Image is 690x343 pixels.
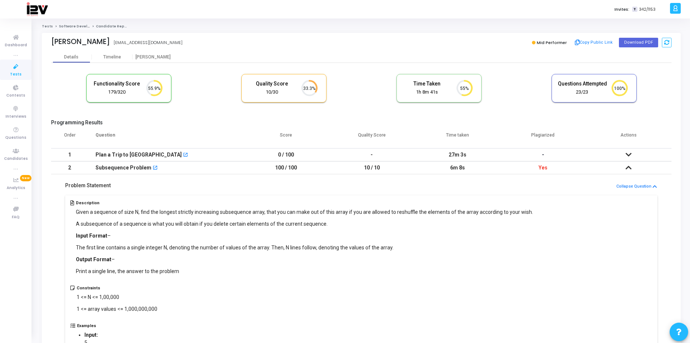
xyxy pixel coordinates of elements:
[329,128,414,148] th: Quality Score
[639,6,656,13] span: 342/1153
[537,40,567,46] span: Mid Performer
[539,165,547,171] span: Yes
[415,148,500,161] td: 27m 3s
[415,161,500,174] td: 6m 8s
[243,148,329,161] td: 0 / 100
[42,24,53,28] a: Tests
[4,156,28,162] span: Candidates
[632,7,637,12] span: T
[76,256,533,263] p: –
[153,166,158,171] mat-icon: open_in_new
[6,114,26,120] span: Interviews
[183,153,188,158] mat-icon: open_in_new
[616,183,657,190] button: Collapse Question
[329,148,414,161] td: -
[114,40,182,46] div: [EMAIL_ADDRESS][DOMAIN_NAME]
[500,128,586,148] th: Plagiarized
[92,89,142,96] div: 179/320
[573,37,615,48] button: Copy Public Link
[88,128,243,148] th: Question
[7,185,25,191] span: Analytics
[76,201,533,205] h5: Description
[557,89,607,96] div: 23/23
[103,54,121,60] div: Timeline
[76,208,533,216] p: Given a sequence of size N, find the longest strictly increasing subsequence array, that you can ...
[247,81,297,87] h5: Quality Score
[586,128,671,148] th: Actions
[76,268,533,275] p: Print a single line, the answer to the problem
[51,161,88,174] td: 2
[77,305,157,313] p: 1 <= array values <= 1,000,000,000
[92,81,142,87] h5: Functionality Score
[51,148,88,161] td: 1
[415,128,500,148] th: Time taken
[96,162,151,174] div: Subsequence Problem
[76,244,533,252] p: The first line contains a single integer N, denoting the number of values of the array. Then, N l...
[76,220,533,228] p: A subsequence of a sequence is what you will obtain if you delete certain elements of the current...
[65,182,111,189] h5: Problem Statement
[6,93,25,99] span: Contests
[5,135,26,141] span: Questions
[42,24,681,29] nav: breadcrumb
[76,256,111,262] strong: Output Format
[77,323,452,328] h5: Examples
[10,71,21,78] span: Tests
[51,120,671,126] h5: Programming Results
[77,286,157,290] h5: Constraints
[402,81,452,87] h5: Time Taken
[614,6,629,13] label: Invites:
[542,152,544,158] span: -
[133,54,173,60] div: [PERSON_NAME]
[59,24,115,28] a: Software Developer - Fresher
[243,161,329,174] td: 100 / 100
[619,38,658,47] button: Download PDF
[12,214,20,221] span: FAQ
[96,149,182,161] div: Plan a Trip to [GEOGRAPHIC_DATA]
[77,293,157,301] p: 1 <= N <= 1,00,000
[84,332,98,338] strong: Input:
[557,81,607,87] h5: Questions Attempted
[51,128,88,148] th: Order
[26,2,48,17] img: logo
[329,161,414,174] td: 10 / 10
[5,42,27,48] span: Dashboard
[76,232,533,240] p: –
[96,24,130,28] span: Candidate Report
[402,89,452,96] div: 1h 8m 41s
[51,37,110,46] div: [PERSON_NAME]
[247,89,297,96] div: 10/30
[76,233,107,239] strong: Input Format
[243,128,329,148] th: Score
[64,54,78,60] div: Details
[20,175,31,181] span: New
